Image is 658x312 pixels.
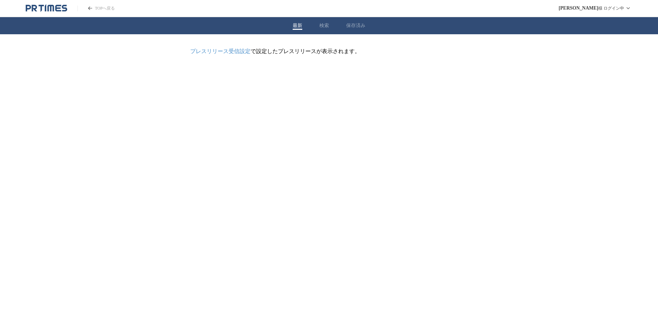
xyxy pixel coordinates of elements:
[190,48,468,55] p: で設定したプレスリリースが表示されます。
[77,5,115,11] a: PR TIMESのトップページはこちら
[319,23,329,29] button: 検索
[346,23,365,29] button: 保存済み
[559,5,598,11] span: [PERSON_NAME]
[293,23,302,29] button: 最新
[190,48,251,54] a: プレスリリース受信設定
[26,4,67,12] a: PR TIMESのトップページはこちら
